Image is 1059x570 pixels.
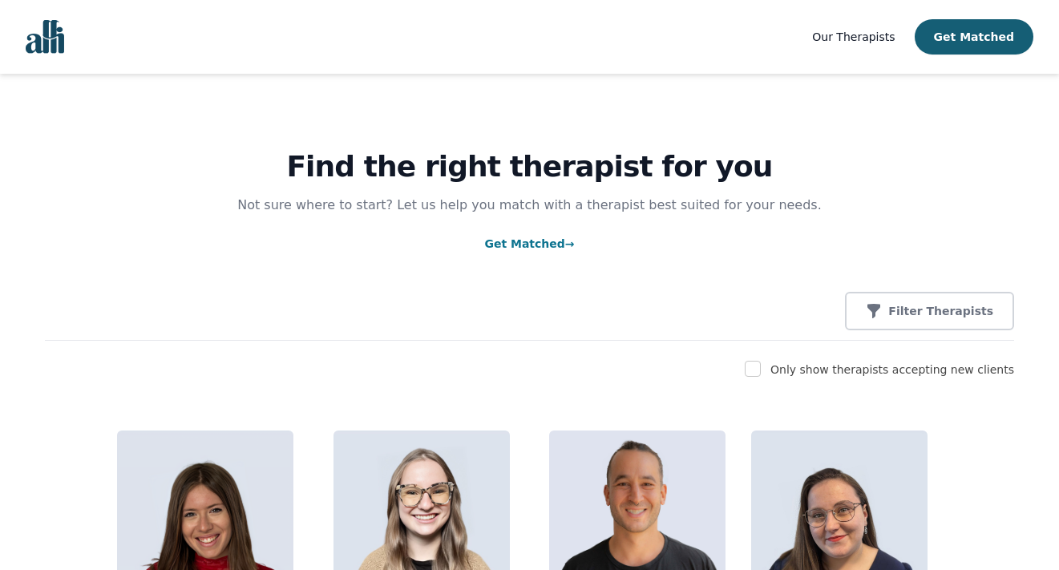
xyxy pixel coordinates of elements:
[45,151,1014,183] h1: Find the right therapist for you
[812,27,895,46] a: Our Therapists
[565,237,575,250] span: →
[845,292,1014,330] button: Filter Therapists
[26,20,64,54] img: alli logo
[770,363,1014,376] label: Only show therapists accepting new clients
[888,303,993,319] p: Filter Therapists
[812,30,895,43] span: Our Therapists
[484,237,574,250] a: Get Matched
[915,19,1033,55] button: Get Matched
[222,196,838,215] p: Not sure where to start? Let us help you match with a therapist best suited for your needs.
